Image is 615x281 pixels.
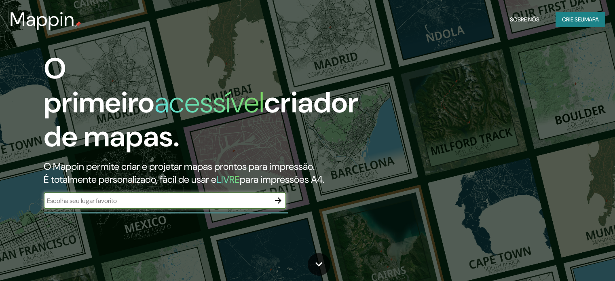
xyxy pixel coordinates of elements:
font: Mappin [10,6,75,32]
button: Crie seumapa [556,12,605,27]
img: pino de mapa [75,21,81,27]
font: LIVRE [216,173,240,186]
font: Crie seu [562,16,584,23]
font: mapa [584,16,599,23]
font: para impressões A4. [240,173,324,186]
font: O primeiro [44,50,154,121]
font: acessível [154,84,264,121]
button: Sobre nós [507,12,543,27]
input: Escolha seu lugar favorito [44,196,270,205]
font: O Mappin permite criar e projetar mapas prontos para impressão. [44,160,315,173]
font: É totalmente personalizado, fácil de usar e [44,173,216,186]
font: criador de mapas. [44,84,358,155]
font: Sobre nós [510,16,539,23]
